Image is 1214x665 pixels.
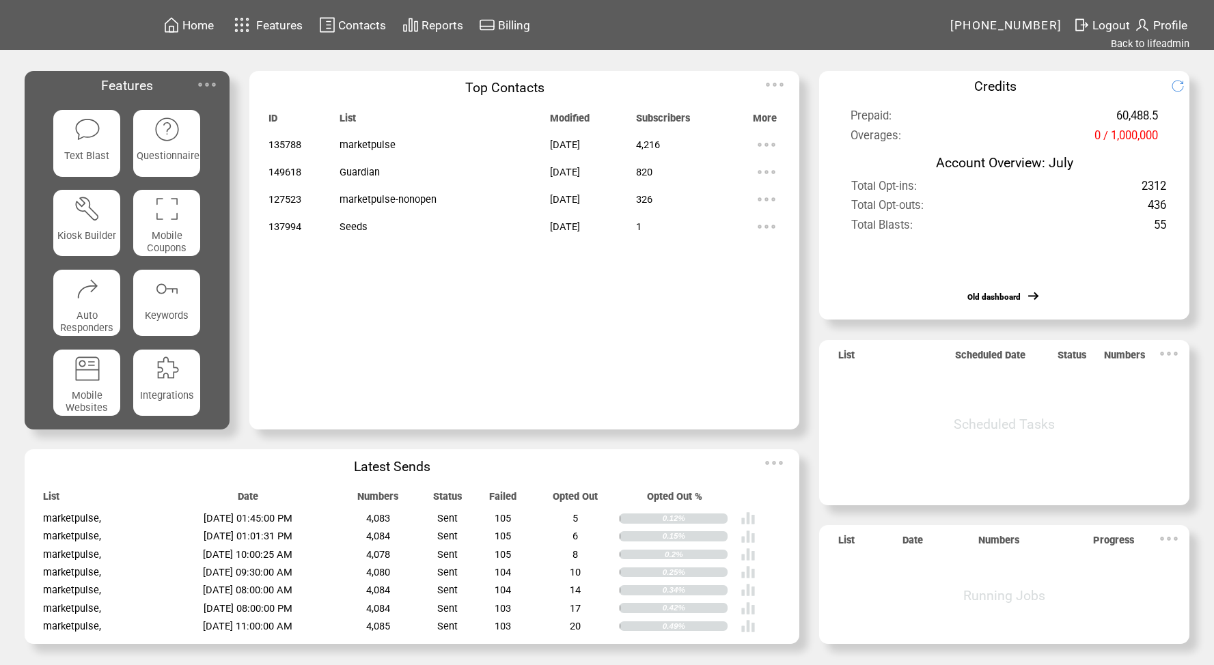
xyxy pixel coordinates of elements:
span: Sent [437,584,458,596]
a: Features [228,12,305,38]
span: Home [182,18,214,32]
span: Progress [1093,534,1134,553]
span: List [838,534,855,553]
a: Billing [477,14,532,36]
span: Running Jobs [963,588,1045,604]
div: 0.2% [665,550,728,560]
span: 105 [495,512,511,524]
a: Auto Responders [53,270,120,336]
span: [DATE] 01:01:31 PM [204,530,292,542]
span: Sent [437,566,458,578]
img: ellypsis.svg [1155,340,1183,367]
span: 6 [572,530,578,542]
div: 0.25% [663,567,728,578]
img: chart.svg [402,16,419,33]
img: ellypsis.svg [1155,525,1183,552]
span: ID [268,112,277,131]
span: 0 / 1,000,000 [1094,129,1158,149]
span: [DATE] [550,221,580,233]
a: Text Blast [53,110,120,176]
span: Integrations [140,389,194,401]
span: Sent [437,602,458,614]
span: Scheduled Date [955,349,1025,368]
a: Back to lifeadmin [1111,38,1189,50]
span: [DATE] 09:30:00 AM [203,566,292,578]
span: Guardian [340,166,380,178]
img: poll%20-%20white.svg [741,565,756,580]
span: 4,084 [366,584,390,596]
span: Kiosk Builder [57,229,116,242]
span: 5 [572,512,578,524]
span: marketpulse, [43,602,101,614]
span: 105 [495,548,511,561]
span: 135788 [268,139,301,151]
img: ellypsis.svg [753,158,780,186]
span: 149618 [268,166,301,178]
img: poll%20-%20white.svg [741,511,756,526]
span: marketpulse, [43,530,101,542]
a: Contacts [317,14,388,36]
span: Modified [550,112,590,131]
img: keywords.svg [154,275,181,302]
span: Mobile Websites [66,389,108,414]
img: tool%201.svg [74,195,101,223]
span: [DATE] [550,139,580,151]
span: 60,488.5 [1116,109,1158,129]
img: auto-responders.svg [74,275,101,302]
img: ellypsis.svg [193,71,221,98]
span: 104 [495,584,511,596]
img: contacts.svg [319,16,335,33]
span: 14 [570,584,581,596]
img: text-blast.svg [74,116,101,143]
span: 326 [636,193,652,206]
span: Subscribers [636,112,690,131]
span: Sent [437,512,458,524]
span: [DATE] 08:00:00 PM [204,602,292,614]
img: ellypsis.svg [753,213,780,240]
span: Features [256,18,303,32]
span: Sent [437,530,458,542]
span: Prepaid: [851,109,892,129]
span: [DATE] [550,166,580,178]
img: refresh.png [1171,79,1197,93]
span: [DATE] 11:00:00 AM [203,620,292,632]
img: ellypsis.svg [761,71,788,98]
img: features.svg [230,14,254,36]
img: poll%20-%20white.svg [741,529,756,544]
img: ellypsis.svg [753,131,780,158]
span: Reports [422,18,463,32]
span: Opted Out [553,490,598,509]
img: ellypsis.svg [753,186,780,213]
img: mobile-websites.svg [74,355,101,382]
span: Total Opt-ins: [851,180,917,199]
img: poll%20-%20white.svg [741,582,756,597]
img: exit.svg [1073,16,1090,33]
img: integrations.svg [154,355,181,382]
span: Total Opt-outs: [851,199,924,218]
img: creidtcard.svg [479,16,495,33]
span: 127523 [268,193,301,206]
a: Integrations [133,350,199,416]
div: 0.42% [663,603,728,613]
span: 55 [1154,218,1166,238]
img: poll%20-%20white.svg [741,619,756,634]
a: Home [161,14,216,36]
span: Latest Sends [354,459,430,475]
a: Mobile Coupons [133,190,199,256]
span: 105 [495,530,511,542]
div: 0.12% [663,513,728,524]
a: Kiosk Builder [53,190,120,256]
img: ellypsis.svg [760,449,788,477]
span: marketpulse, [43,584,101,596]
span: Profile [1153,18,1187,32]
div: 0.15% [663,531,728,541]
div: 0.34% [663,585,728,595]
span: 8 [572,548,578,561]
span: 4,080 [366,566,390,578]
span: 10 [570,566,581,578]
a: Old dashboard [967,292,1021,302]
span: marketpulse-nonopen [340,193,437,206]
span: marketpulse, [43,548,101,561]
span: Scheduled Tasks [954,416,1055,432]
span: List [340,112,356,131]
